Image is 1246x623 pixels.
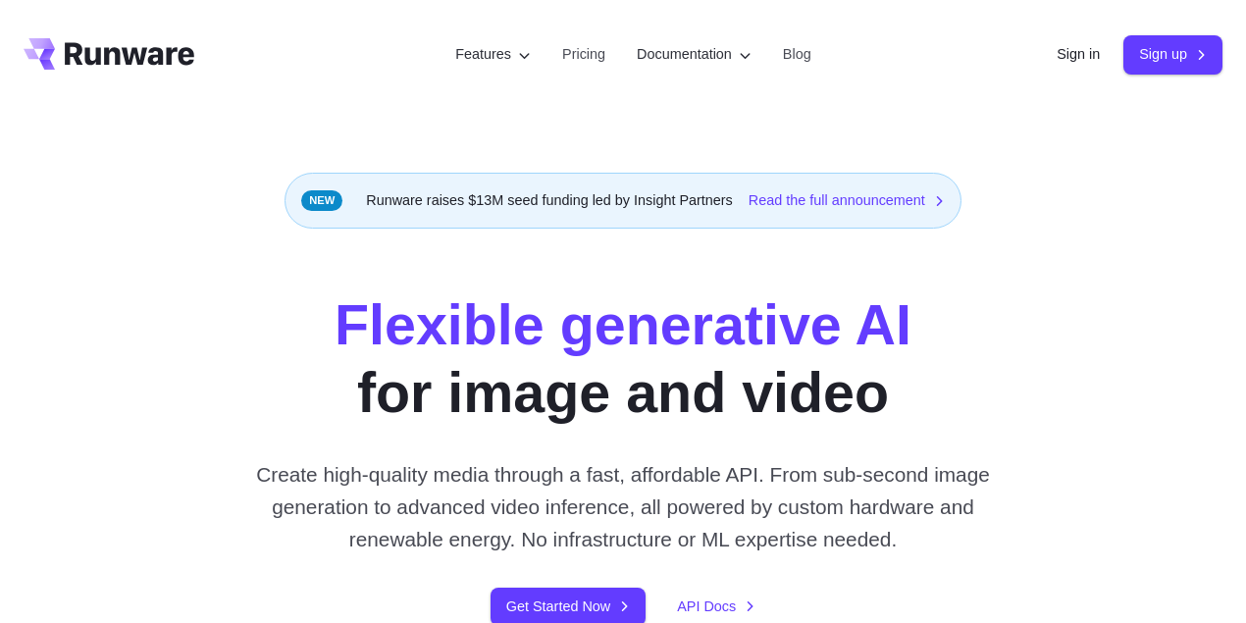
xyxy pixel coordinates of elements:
p: Create high-quality media through a fast, affordable API. From sub-second image generation to adv... [239,458,1007,556]
a: Blog [783,43,811,66]
label: Features [455,43,531,66]
a: Sign in [1057,43,1100,66]
div: Runware raises $13M seed funding led by Insight Partners [285,173,961,229]
a: Pricing [562,43,605,66]
a: API Docs [677,596,755,618]
label: Documentation [637,43,752,66]
a: Go to / [24,38,194,70]
h1: for image and video [335,291,911,427]
a: Read the full announcement [749,189,945,212]
strong: Flexible generative AI [335,293,911,356]
a: Sign up [1123,35,1222,74]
